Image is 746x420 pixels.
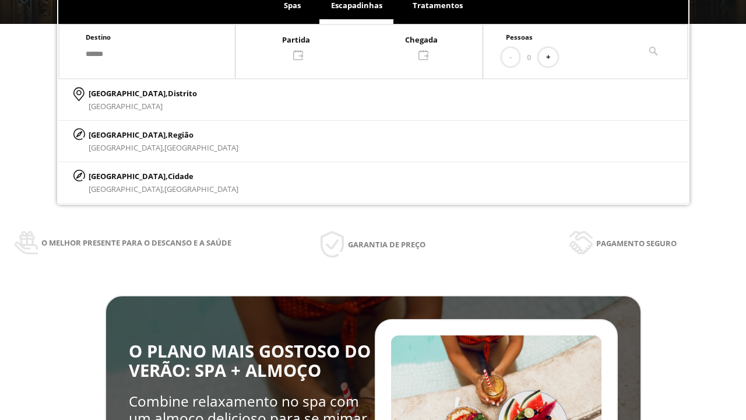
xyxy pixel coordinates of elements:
[89,128,238,141] p: [GEOGRAPHIC_DATA],
[596,237,677,250] span: Pagamento seguro
[168,129,193,140] span: Região
[164,142,238,153] span: [GEOGRAPHIC_DATA]
[506,33,533,41] span: Pessoas
[89,101,163,111] span: [GEOGRAPHIC_DATA]
[539,48,558,67] button: +
[86,33,111,41] span: Destino
[89,87,197,100] p: [GEOGRAPHIC_DATA],
[527,51,531,64] span: 0
[168,88,197,99] span: Distrito
[89,142,164,153] span: [GEOGRAPHIC_DATA],
[89,170,238,183] p: [GEOGRAPHIC_DATA],
[89,184,164,194] span: [GEOGRAPHIC_DATA],
[168,171,193,181] span: Cidade
[502,48,519,67] button: -
[129,339,371,382] span: O PLANO MAIS GOSTOSO DO VERÃO: SPA + ALMOÇO
[41,236,231,249] span: O melhor presente para o descanso e a saúde
[348,238,425,251] span: Garantia de preço
[164,184,238,194] span: [GEOGRAPHIC_DATA]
